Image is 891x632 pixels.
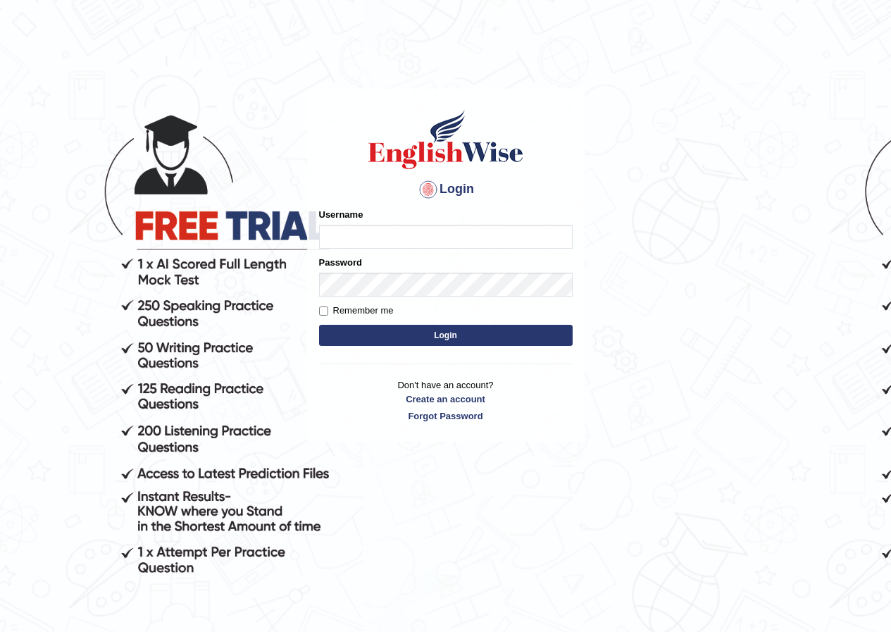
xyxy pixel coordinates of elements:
[319,306,328,316] input: Remember me
[319,392,573,406] a: Create an account
[319,325,573,346] button: Login
[319,304,394,318] label: Remember me
[366,108,526,171] img: Logo of English Wise sign in for intelligent practice with AI
[319,256,362,269] label: Password
[319,378,573,422] p: Don't have an account?
[319,208,363,221] label: Username
[319,409,573,423] a: Forgot Password
[319,178,573,201] h4: Login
